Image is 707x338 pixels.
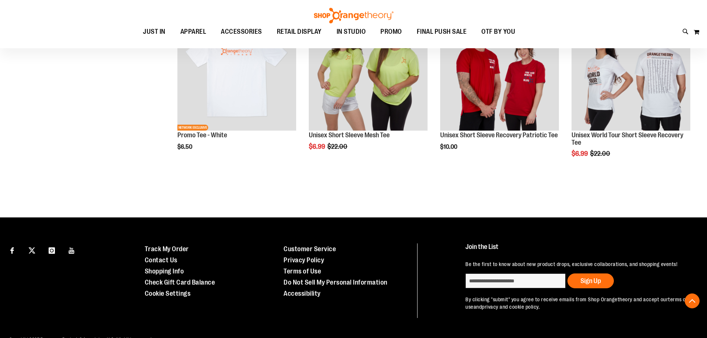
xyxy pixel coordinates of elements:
a: Terms of Use [284,268,321,275]
span: $6.50 [177,144,193,150]
a: Visit our X page [26,243,39,256]
a: Product image for Unisex Short Sleeve Recovery Patriotic TeeNEW [440,12,559,132]
span: IN STUDIO [337,23,366,40]
span: JUST IN [143,23,166,40]
p: Be the first to know about new product drops, exclusive collaborations, and shopping events! [465,260,690,268]
span: ACCESSORIES [221,23,262,40]
a: Check Gift Card Balance [145,279,215,286]
span: APPAREL [180,23,206,40]
img: Product image for Unisex Short Sleeve Recovery Patriotic Tee [440,12,559,131]
div: product [305,8,431,169]
a: Cookie Settings [145,290,191,297]
a: Product image for Unisex World Tour Short Sleeve Recovery TeeSALE [572,12,690,132]
img: Product image for Unisex World Tour Short Sleeve Recovery Tee [572,12,690,131]
a: Unisex Short Sleeve Mesh Tee [309,131,390,139]
span: $10.00 [440,144,458,150]
span: Sign Up [580,277,601,285]
a: JUST IN [135,23,173,40]
a: FINAL PUSH SALE [409,23,474,40]
img: Shop Orangetheory [313,8,395,23]
a: Track My Order [145,245,189,253]
h4: Join the List [465,243,690,257]
button: Back To Top [685,293,700,308]
span: $22.00 [327,143,348,150]
a: Product image for Unisex Short Sleeve Mesh TeeSALE [309,12,428,132]
div: product [568,8,694,176]
img: Product image for Unisex Short Sleeve Mesh Tee [309,12,428,131]
a: Contact Us [145,256,177,264]
input: enter email [465,273,566,288]
span: RETAIL DISPLAY [277,23,322,40]
span: OTF BY YOU [481,23,515,40]
a: Privacy Policy [284,256,324,264]
div: product [436,8,563,169]
a: OTF BY YOU [474,23,523,40]
a: Product image for White Promo TeeNEWNETWORK EXCLUSIVE [177,12,296,132]
a: Customer Service [284,245,336,253]
a: ACCESSORIES [213,23,269,40]
a: APPAREL [173,23,214,40]
span: PROMO [380,23,402,40]
span: $6.99 [572,150,589,157]
p: By clicking "submit" you agree to receive emails from Shop Orangetheory and accept our and [465,296,690,311]
div: product [174,8,300,169]
a: Unisex World Tour Short Sleeve Recovery Tee [572,131,683,146]
span: $22.00 [590,150,611,157]
a: Unisex Short Sleeve Recovery Patriotic Tee [440,131,558,139]
span: NETWORK EXCLUSIVE [177,125,208,131]
a: Visit our Facebook page [6,243,19,256]
a: Visit our Youtube page [65,243,78,256]
span: FINAL PUSH SALE [417,23,467,40]
a: Accessibility [284,290,321,297]
span: $6.99 [309,143,326,150]
a: privacy and cookie policy. [482,304,540,310]
button: Sign Up [567,273,614,288]
a: Promo Tee - White [177,131,227,139]
a: PROMO [373,23,409,40]
a: Shopping Info [145,268,184,275]
a: Do Not Sell My Personal Information [284,279,387,286]
a: Visit our Instagram page [45,243,58,256]
a: RETAIL DISPLAY [269,23,329,40]
img: Twitter [29,247,35,254]
img: Product image for White Promo Tee [177,12,296,131]
a: IN STUDIO [329,23,373,40]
